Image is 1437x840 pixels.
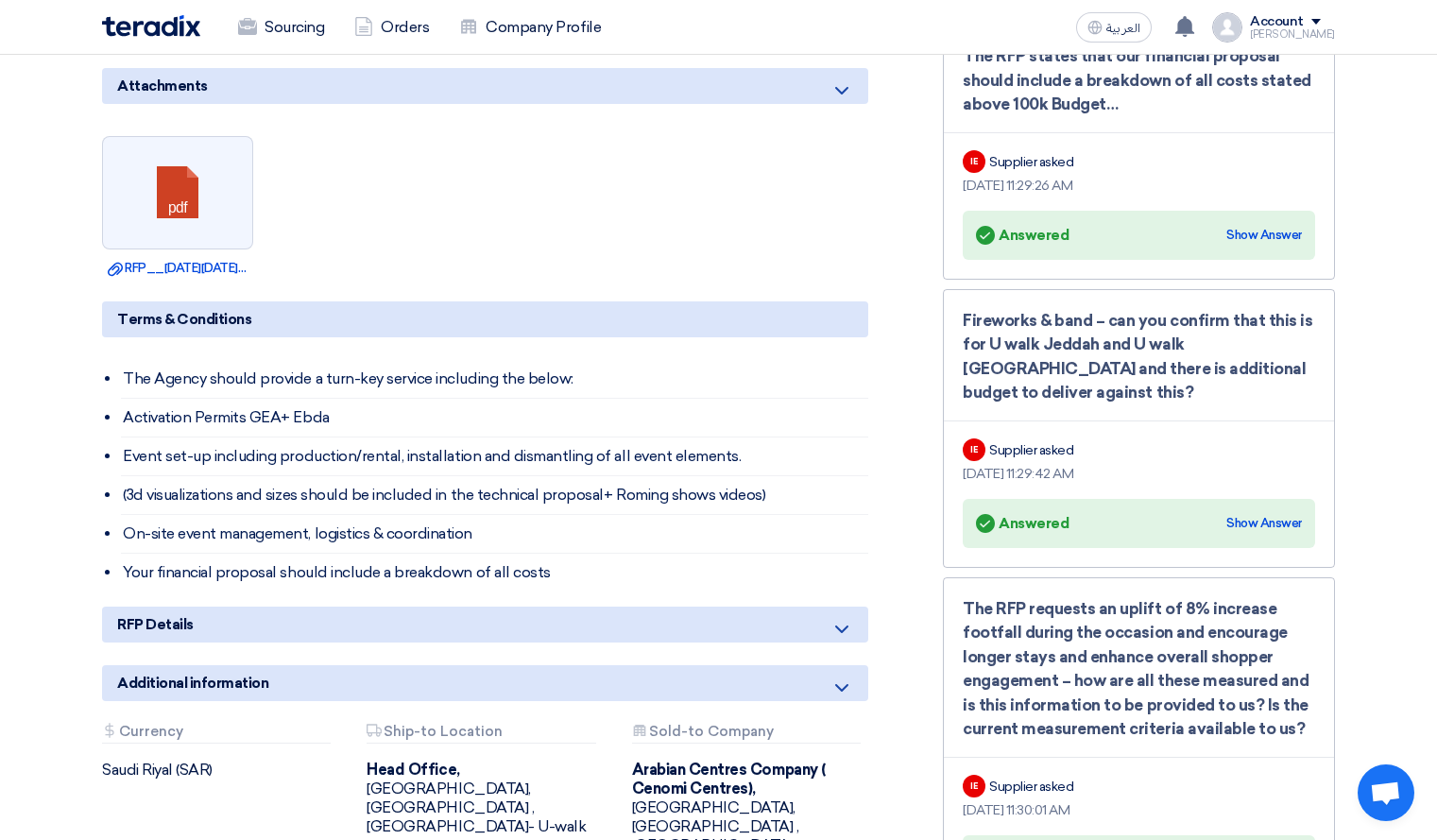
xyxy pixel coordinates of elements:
[444,7,616,48] a: Company Profile
[121,360,868,399] li: The Agency should provide a turn-key service including the below:
[102,724,331,744] div: Currency
[1076,12,1152,43] button: العربية
[1226,226,1302,245] div: Show Answer
[367,761,459,779] b: Head Office,
[102,761,338,780] div: Saudi Riyal (SAR)
[117,614,194,635] span: RFP Details
[367,724,595,744] div: Ship-to Location
[121,399,868,437] li: Activation Permits GEA+ Ebda
[989,777,1073,797] div: Supplier asked
[108,259,248,278] a: RFP__[DATE][DATE]__.pdf
[976,510,1069,537] div: Answered
[632,724,861,744] div: Sold-to Company
[1212,12,1242,43] img: profile_test.png
[963,464,1315,484] div: [DATE] 11:29:42 AM
[1250,29,1335,40] div: [PERSON_NAME]
[963,438,985,461] div: IE
[1250,14,1304,30] div: Account
[963,176,1315,196] div: [DATE] 11:29:26 AM
[102,15,200,37] img: Teradix logo
[963,150,985,173] div: IE
[121,476,868,515] li: (3d visualizations and sizes should be included in the technical proposal+ Roming shows videos)
[121,554,868,591] li: Your financial proposal should include a breakdown of all costs
[117,76,208,96] span: Attachments
[963,21,1315,117] div: What is the proposed budget per location? – The RFP states that our financial proposal should inc...
[1358,764,1414,821] a: Open chat
[117,673,268,694] span: Additional information
[632,761,826,797] b: Arabian Centres Company ( Cenomi Centres),
[989,152,1073,172] div: Supplier asked
[963,775,985,797] div: IE
[976,222,1069,249] div: Answered
[989,440,1073,460] div: Supplier asked
[121,437,868,476] li: Event set-up including production/rental, installation and dismantling of all event elements.
[1106,22,1140,35] span: العربية
[339,7,444,48] a: Orders
[121,515,868,554] li: On-site event management, logistics & coordination
[367,761,603,836] div: [GEOGRAPHIC_DATA], [GEOGRAPHIC_DATA] ,[GEOGRAPHIC_DATA]- U-walk
[963,309,1315,405] div: Fireworks & band – can you confirm that this is for U walk Jeddah and U walk [GEOGRAPHIC_DATA] an...
[963,597,1315,742] div: The RFP requests an uplift of 8% increase footfall during the occasion and encourage longer stays...
[117,309,251,330] span: Terms & Conditions
[963,800,1315,820] div: [DATE] 11:30:01 AM
[1226,514,1302,533] div: Show Answer
[223,7,339,48] a: Sourcing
